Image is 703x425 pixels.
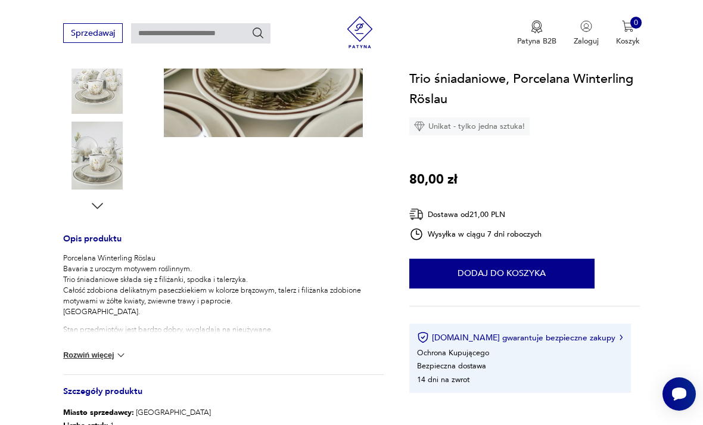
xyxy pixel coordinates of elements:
button: Szukaj [251,26,265,39]
img: Ikona diamentu [414,121,425,132]
li: Bezpieczna dostawa [417,361,486,372]
a: Sprzedawaj [63,30,122,38]
h1: Trio śniadaniowe, Porcelana Winterling Röslau [409,69,640,109]
h3: Szczegóły produktu [63,388,383,406]
img: Ikona strzałki w prawo [620,334,623,340]
div: Dostawa od 21,00 PLN [409,207,542,222]
button: 0Koszyk [616,20,640,46]
div: Wysyłka w ciągu 7 dni roboczych [409,228,542,242]
img: Ikona medalu [531,20,543,33]
p: Porcelana Winterling Röslau Bavaria z uroczym motywem roślinnym. Trio śniadaniowe składa się z fi... [63,253,383,317]
button: Patyna B2B [517,20,556,46]
b: Miasto sprzedawcy : [63,407,134,418]
img: Zdjęcie produktu Trio śniadaniowe, Porcelana Winterling Röslau [63,122,131,190]
iframe: Smartsupp widget button [662,377,696,411]
p: Stan przedmiotów jest bardzo dobry, wyglądają na nieużywane. [63,324,383,335]
button: [DOMAIN_NAME] gwarantuje bezpieczne zakupy [417,331,623,343]
p: Zaloguj [574,36,599,46]
div: 0 [630,17,642,29]
p: [GEOGRAPHIC_DATA] [63,405,350,419]
li: 14 dni na zwrot [417,374,469,385]
button: Rozwiń więcej [63,349,127,361]
img: Ikona koszyka [622,20,634,32]
p: Koszyk [616,36,640,46]
h3: Opis produktu [63,235,383,253]
p: 80,00 zł [409,170,458,190]
img: Patyna - sklep z meblami i dekoracjami vintage [340,16,380,48]
p: Patyna B2B [517,36,556,46]
div: Unikat - tylko jedna sztuka! [409,117,530,135]
button: Sprzedawaj [63,23,122,43]
img: Zdjęcie produktu Trio śniadaniowe, Porcelana Winterling Röslau [63,46,131,114]
button: Zaloguj [574,20,599,46]
button: Dodaj do koszyka [409,259,595,288]
img: chevron down [115,349,127,361]
img: Ikona dostawy [409,207,424,222]
li: Ochrona Kupującego [417,348,489,358]
a: Ikona medaluPatyna B2B [517,20,556,46]
img: Ikona certyfikatu [417,331,429,343]
img: Ikonka użytkownika [580,20,592,32]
